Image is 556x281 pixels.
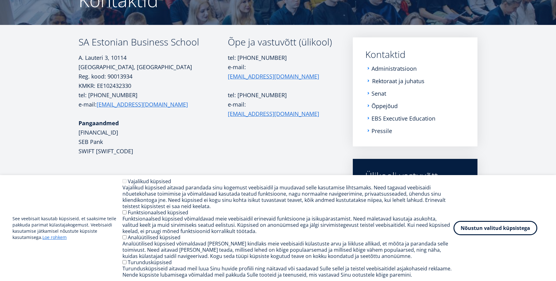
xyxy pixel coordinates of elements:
a: Rektoraat ja juhatus [372,78,424,84]
p: See veebisait kasutab küpsiseid, et saaksime teile pakkuda parimat külastajakogemust. Veebisaidi ... [12,216,122,241]
button: Nõustun valitud küpsistega [453,221,537,235]
p: A. Lauteri 3, 10114 [GEOGRAPHIC_DATA], [GEOGRAPHIC_DATA] Reg. kood: 90013934 [79,53,228,81]
p: tel: [PHONE_NUMBER] [228,90,335,100]
a: Õppejõud [371,103,398,109]
a: [EMAIL_ADDRESS][DOMAIN_NAME] [228,72,319,81]
a: EBS Executive Education [371,115,435,121]
p: KMKR: EE102432330 [79,81,228,90]
p: e-mail: [228,100,335,118]
a: [EMAIL_ADDRESS][DOMAIN_NAME] [228,109,319,118]
p: tel: [PHONE_NUMBER] e-mail: [79,90,228,109]
a: Loe rohkem [42,234,67,241]
label: Analüütilised küpsised [128,234,180,241]
div: Analüütilised küpsised võimaldavad [PERSON_NAME] kindlaks meie veebisaidi külastuste arvu ja liik... [122,241,453,259]
a: Kontaktid [365,50,465,59]
a: Pressile [371,128,392,134]
strong: Pangaandmed [79,119,119,127]
div: Ülikooli vastuvõtt [365,171,465,181]
p: [FINANCIAL_ID] SEB Pank SWIFT [SWIFT_CODE] [79,118,228,156]
h3: Executive Education (Juhtide koolitus) [79,174,228,193]
label: Turundusküpsised [128,259,172,266]
label: Funktsionaalsed küpsised [128,209,188,216]
p: tel: [PHONE_NUMBER] e-mail: [228,53,335,81]
a: Administratsioon [371,65,417,72]
div: Vajalikud küpsised aitavad parandada sinu kogemust veebisaidil ja muudavad selle kasutamise lihts... [122,184,453,209]
div: Funktsionaalsed küpsised võimaldavad meie veebisaidil erinevaid funktsioone ja isikupärastamist. ... [122,216,453,234]
h3: SA Estonian Business School [79,37,228,47]
h3: Õpe ja vastuvõtt (ülikool) [228,37,335,47]
a: [EMAIL_ADDRESS][DOMAIN_NAME] [97,100,188,109]
div: Turundusküpsiseid aitavad meil luua Sinu huvide profiili ning näitavad või saadavad Sulle sellel ... [122,265,453,278]
h3: EBS Gümnaasium [228,174,335,184]
label: Vajalikud küpsised [128,178,171,185]
a: Senat [371,90,386,97]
